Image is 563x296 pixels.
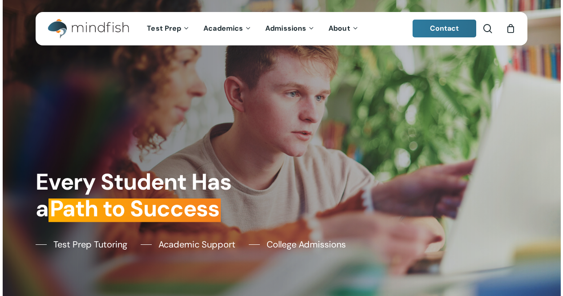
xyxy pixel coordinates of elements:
[430,24,459,33] span: Contact
[197,25,259,32] a: Academics
[413,20,477,37] a: Contact
[49,194,221,223] em: Path to Success
[203,24,243,33] span: Academics
[53,238,127,251] span: Test Prep Tutoring
[322,25,366,32] a: About
[328,24,350,33] span: About
[267,238,346,251] span: College Admissions
[265,24,306,33] span: Admissions
[249,238,346,251] a: College Admissions
[259,25,322,32] a: Admissions
[36,169,276,223] h1: Every Student Has a
[147,24,181,33] span: Test Prep
[140,25,197,32] a: Test Prep
[158,238,235,251] span: Academic Support
[36,238,127,251] a: Test Prep Tutoring
[141,238,235,251] a: Academic Support
[36,12,527,45] header: Main Menu
[140,12,365,45] nav: Main Menu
